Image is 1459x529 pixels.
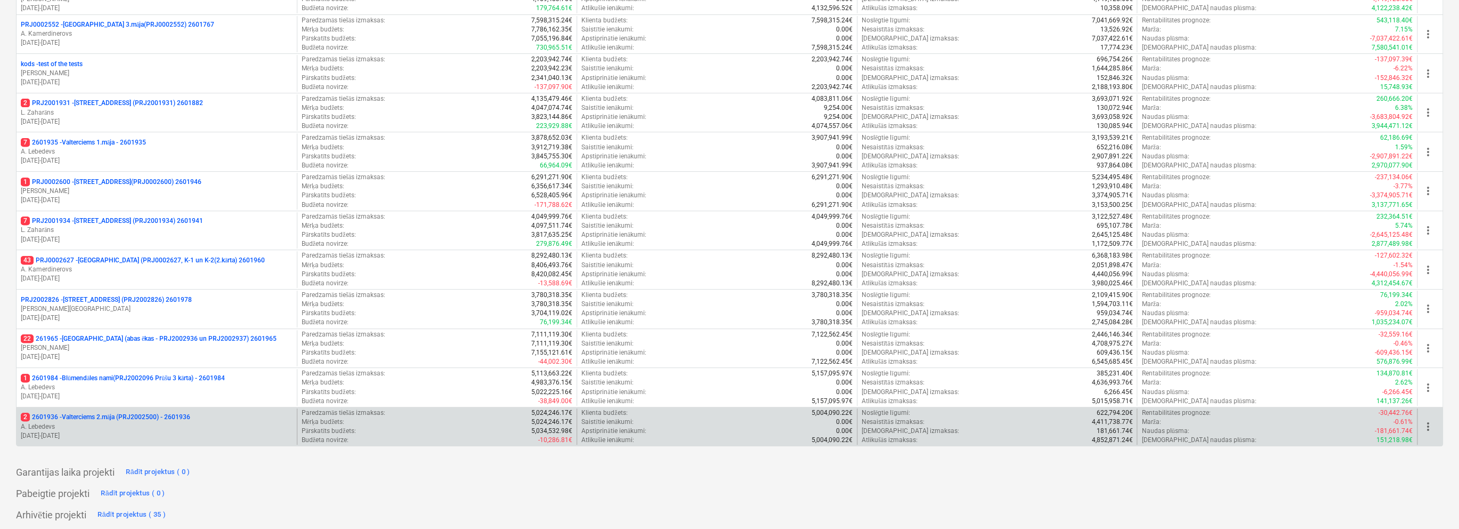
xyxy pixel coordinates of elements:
[862,270,959,279] p: [DEMOGRAPHIC_DATA] izmaksas :
[1091,230,1132,239] p: 2,645,125.48€
[1141,25,1161,34] p: Marža :
[1141,230,1189,239] p: Naudas plūsma :
[21,314,293,323] p: [DATE] - [DATE]
[1375,251,1413,260] p: -127,602.32€
[21,343,293,352] p: [PERSON_NAME]
[862,221,925,230] p: Nesaistītās izmaksas :
[302,191,356,200] p: Pārskatīts budžets :
[1141,43,1256,52] p: [DEMOGRAPHIC_DATA] naudas plūsma :
[812,212,853,221] p: 4,049,999.76€
[1100,4,1132,13] p: 10,358.09€
[531,113,572,122] p: 3,823,144.86€
[1096,161,1132,170] p: 937,864.08€
[1096,143,1132,152] p: 652,216.08€
[1141,261,1161,270] p: Marža :
[21,256,265,265] p: PRJ0002627 - [GEOGRAPHIC_DATA] (PRJ0002627, K-1 un K-2(2.kārta) 2601960
[1376,212,1413,221] p: 232,364.51€
[302,43,348,52] p: Budžeta novirze :
[862,230,959,239] p: [DEMOGRAPHIC_DATA] izmaksas :
[1372,161,1413,170] p: 2,970,077.90€
[1395,143,1413,152] p: 1.59%
[1375,173,1413,182] p: -237,134.06€
[21,235,293,244] p: [DATE] - [DATE]
[302,152,356,161] p: Pārskatīts budžets :
[21,295,192,304] p: PRJ2002826 - [STREET_ADDRESS] (PRJ2002826) 2601978
[536,4,572,13] p: 179,764.61€
[21,334,277,343] p: 261965 - [GEOGRAPHIC_DATA] (abas ēkas - PRJ2002936 un PRJ2002937) 2601965
[1141,16,1210,25] p: Rentabilitātes prognoze :
[1141,34,1189,43] p: Naudas plūsma :
[1370,113,1413,122] p: -3,683,804.92€
[21,274,293,283] p: [DATE] - [DATE]
[581,34,646,43] p: Apstiprinātie ienākumi :
[1393,64,1413,73] p: -6.22%
[21,108,293,117] p: L. Zaharāns
[581,113,646,122] p: Apstiprinātie ienākumi :
[536,43,572,52] p: 730,965.51€
[581,182,634,191] p: Saistītie ienākumi :
[836,230,853,239] p: 0.00€
[1091,83,1132,92] p: 2,188,193.80€
[21,138,146,147] p: 2601935 - Valterciems 1.māja - 2601935
[21,29,293,38] p: A. Kamerdinerovs
[581,201,634,210] p: Atlikušie ienākumi :
[1370,34,1413,43] p: -7,037,422.61€
[812,201,853,210] p: 6,291,271.90€
[836,270,853,279] p: 0.00€
[836,34,853,43] p: 0.00€
[21,147,293,156] p: A. Lebedevs
[302,25,345,34] p: Mērķa budžets :
[581,83,634,92] p: Atlikušie ienākumi :
[1422,224,1434,237] span: more_vert
[534,83,572,92] p: -137,097.90€
[1422,420,1434,433] span: more_vert
[812,122,853,131] p: 4,074,557.06€
[21,4,293,13] p: [DATE] - [DATE]
[581,16,627,25] p: Klienta budžets :
[1096,55,1132,64] p: 696,754.26€
[581,230,646,239] p: Apstiprinātie ienākumi :
[21,304,293,314] p: [PERSON_NAME][GEOGRAPHIC_DATA]
[862,122,918,131] p: Atlikušās izmaksas :
[21,422,293,431] p: A. Lebedevs
[862,201,918,210] p: Atlikušās izmaksas :
[1141,221,1161,230] p: Marža :
[1096,74,1132,83] p: 152,846.32€
[531,55,572,64] p: 2,203,942.74€
[21,187,293,196] p: [PERSON_NAME]
[1422,381,1434,394] span: more_vert
[1141,94,1210,103] p: Rentabilitātes prognoze :
[1141,161,1256,170] p: [DEMOGRAPHIC_DATA] naudas plūsma :
[21,334,34,343] span: 22
[862,251,910,260] p: Noslēgtie līgumi :
[581,25,634,34] p: Saistītie ienākumi :
[302,251,385,260] p: Paredzamās tiešās izmaksas :
[302,4,348,13] p: Budžeta novirze :
[21,156,293,165] p: [DATE] - [DATE]
[21,413,293,440] div: 22601936 -Valterciems 2.māja (PRJ2002500) - 2601936A. Lebedevs[DATE]-[DATE]
[862,191,959,200] p: [DEMOGRAPHIC_DATA] izmaksas :
[1141,152,1189,161] p: Naudas plūsma :
[836,143,853,152] p: 0.00€
[531,230,572,239] p: 3,817,635.25€
[862,94,910,103] p: Noslēgtie līgumi :
[302,239,348,249] p: Budžeta novirze :
[531,251,572,260] p: 8,292,480.13€
[302,201,348,210] p: Budžeta novirze :
[1395,25,1413,34] p: 7.15%
[302,161,348,170] p: Budžeta novirze :
[581,173,627,182] p: Klienta budžets :
[302,261,345,270] p: Mērķa budžets :
[1370,191,1413,200] p: -3,374,905.71€
[862,212,910,221] p: Noslēgtie līgumi :
[1141,133,1210,142] p: Rentabilitātes prognoze :
[531,34,572,43] p: 7,055,196.84€
[1422,146,1434,158] span: more_vert
[581,152,646,161] p: Apstiprinātie ienākumi :
[1393,261,1413,270] p: -1.54%
[21,20,293,47] div: PRJ0002552 -[GEOGRAPHIC_DATA] 3.māja(PRJ0002552) 2601767A. Kamerdinerovs[DATE]-[DATE]
[21,352,293,362] p: [DATE] - [DATE]
[1375,55,1413,64] p: -137,097.39€
[21,265,293,274] p: A. Kamerdinerovs
[540,161,572,170] p: 66,964.09€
